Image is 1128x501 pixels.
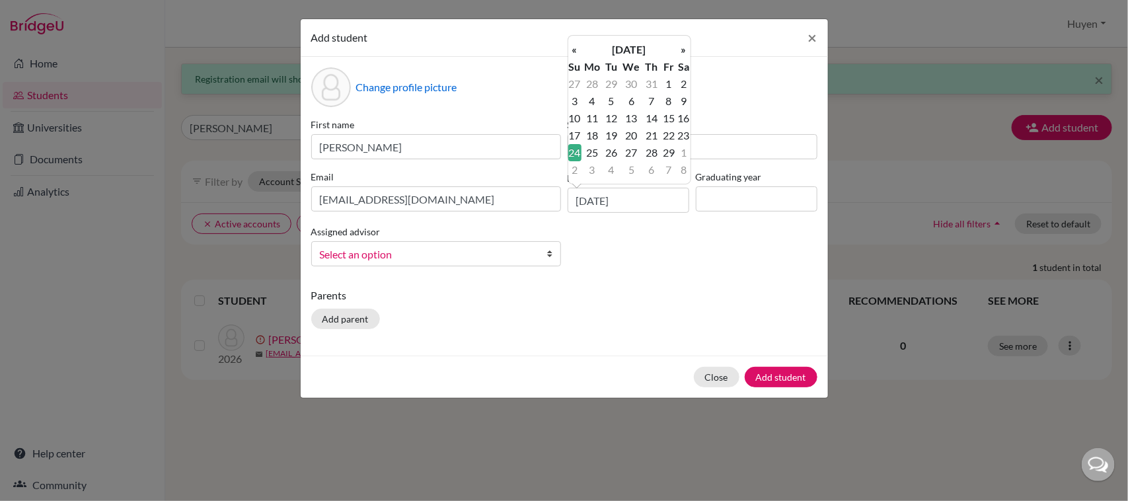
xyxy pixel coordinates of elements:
td: 5 [603,93,620,110]
td: 17 [568,127,582,144]
button: Add parent [311,309,380,329]
label: Graduating year [696,170,817,184]
td: 31 [643,75,660,93]
td: 4 [603,161,620,178]
td: 8 [661,93,677,110]
div: Profile picture [311,67,351,107]
td: 21 [643,127,660,144]
label: Surname [568,118,817,132]
td: 28 [643,144,660,161]
td: 1 [661,75,677,93]
td: 15 [661,110,677,127]
td: 19 [603,127,620,144]
td: 9 [677,93,691,110]
span: × [808,28,817,47]
td: 22 [661,127,677,144]
td: 29 [661,144,677,161]
td: 23 [677,127,691,144]
span: Help [30,9,57,21]
th: Su [568,58,582,75]
td: 8 [677,161,691,178]
input: dd/mm/yyyy [568,188,689,213]
th: Th [643,58,660,75]
th: Mo [582,58,603,75]
td: 26 [603,144,620,161]
th: Tu [603,58,620,75]
td: 27 [620,144,643,161]
td: 2 [677,75,691,93]
td: 10 [568,110,582,127]
td: 25 [582,144,603,161]
td: 20 [620,127,643,144]
td: 18 [582,127,603,144]
span: Add student [311,31,368,44]
label: Assigned advisor [311,225,381,239]
label: First name [311,118,561,132]
td: 5 [620,161,643,178]
td: 16 [677,110,691,127]
td: 7 [661,161,677,178]
td: 3 [582,161,603,178]
th: » [677,41,691,58]
td: 11 [582,110,603,127]
button: Add student [745,367,817,387]
td: 4 [582,93,603,110]
span: Select an option [320,246,535,263]
td: 2 [568,161,582,178]
td: 1 [677,144,691,161]
td: 28 [582,75,603,93]
label: Email [311,170,561,184]
button: Close [798,19,828,56]
th: Fr [661,58,677,75]
td: 30 [620,75,643,93]
th: Sa [677,58,691,75]
th: [DATE] [582,41,677,58]
th: « [568,41,582,58]
button: Close [694,367,739,387]
td: 12 [603,110,620,127]
td: 14 [643,110,660,127]
td: 3 [568,93,582,110]
p: Parents [311,288,817,303]
td: 6 [620,93,643,110]
td: 6 [643,161,660,178]
td: 24 [568,144,582,161]
td: 29 [603,75,620,93]
td: 7 [643,93,660,110]
td: 27 [568,75,582,93]
td: 13 [620,110,643,127]
th: We [620,58,643,75]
